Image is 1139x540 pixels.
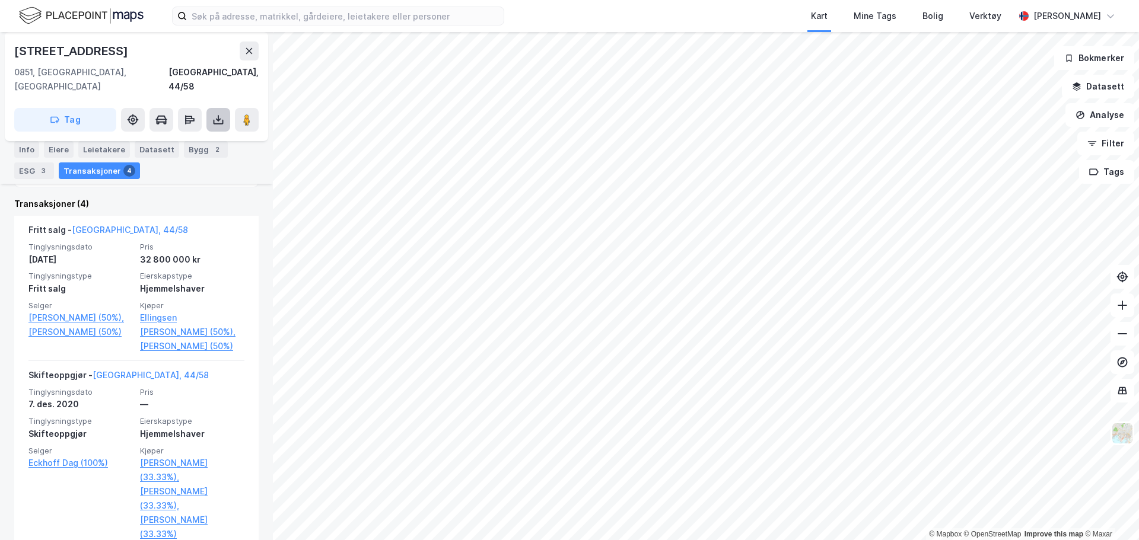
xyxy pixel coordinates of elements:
span: Eierskapstype [140,271,244,281]
div: Kart [811,9,828,23]
iframe: Chat Widget [1080,483,1139,540]
div: Verktøy [969,9,1001,23]
div: Eiere [44,141,74,158]
div: 3 [37,165,49,177]
a: Eckhoff Dag (100%) [28,456,133,470]
div: ESG [14,162,54,179]
span: Tinglysningsdato [28,242,133,252]
div: Bolig [922,9,943,23]
span: Selger [28,301,133,311]
div: 7. des. 2020 [28,397,133,411]
span: Kjøper [140,301,244,311]
span: Eierskapstype [140,416,244,426]
button: Tag [14,108,116,132]
a: Ellingsen [PERSON_NAME] (50%), [140,311,244,339]
div: Skifteoppgjør [28,427,133,441]
span: Tinglysningstype [28,271,133,281]
input: Søk på adresse, matrikkel, gårdeiere, leietakere eller personer [187,7,504,25]
button: Datasett [1062,75,1134,98]
button: Tags [1079,160,1134,184]
div: Hjemmelshaver [140,427,244,441]
a: Mapbox [929,530,962,538]
a: Improve this map [1025,530,1083,538]
div: Mine Tags [854,9,896,23]
div: Hjemmelshaver [140,282,244,296]
img: logo.f888ab2527a4732fd821a326f86c7f29.svg [19,5,144,26]
span: Kjøper [140,446,244,456]
a: [PERSON_NAME] (33.33%), [140,456,244,484]
a: [PERSON_NAME] (50%) [28,325,133,339]
div: 0851, [GEOGRAPHIC_DATA], [GEOGRAPHIC_DATA] [14,65,168,94]
div: Bygg [184,141,228,158]
div: [GEOGRAPHIC_DATA], 44/58 [168,65,259,94]
div: Leietakere [78,141,130,158]
span: Pris [140,387,244,397]
div: [PERSON_NAME] [1033,9,1101,23]
div: Transaksjoner [59,162,140,179]
div: 32 800 000 kr [140,253,244,267]
button: Analyse [1065,103,1134,127]
button: Bokmerker [1054,46,1134,70]
span: Tinglysningstype [28,416,133,426]
div: Fritt salg [28,282,133,296]
a: [PERSON_NAME] (50%) [140,339,244,353]
span: Selger [28,446,133,456]
a: [GEOGRAPHIC_DATA], 44/58 [93,370,209,380]
div: — [140,397,244,411]
div: [STREET_ADDRESS] [14,41,131,60]
a: [GEOGRAPHIC_DATA], 44/58 [72,225,188,235]
img: Z [1111,422,1134,445]
span: Pris [140,242,244,252]
span: Tinglysningsdato [28,387,133,397]
div: Skifteoppgjør - [28,368,209,387]
div: Transaksjoner (4) [14,197,259,211]
div: [DATE] [28,253,133,267]
div: Info [14,141,39,158]
button: Filter [1077,132,1134,155]
div: Datasett [135,141,179,158]
div: Fritt salg - [28,223,188,242]
div: 2 [211,143,223,155]
div: 4 [123,165,135,177]
a: OpenStreetMap [964,530,1022,538]
a: [PERSON_NAME] (50%), [28,311,133,325]
a: [PERSON_NAME] (33.33%), [140,484,244,513]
